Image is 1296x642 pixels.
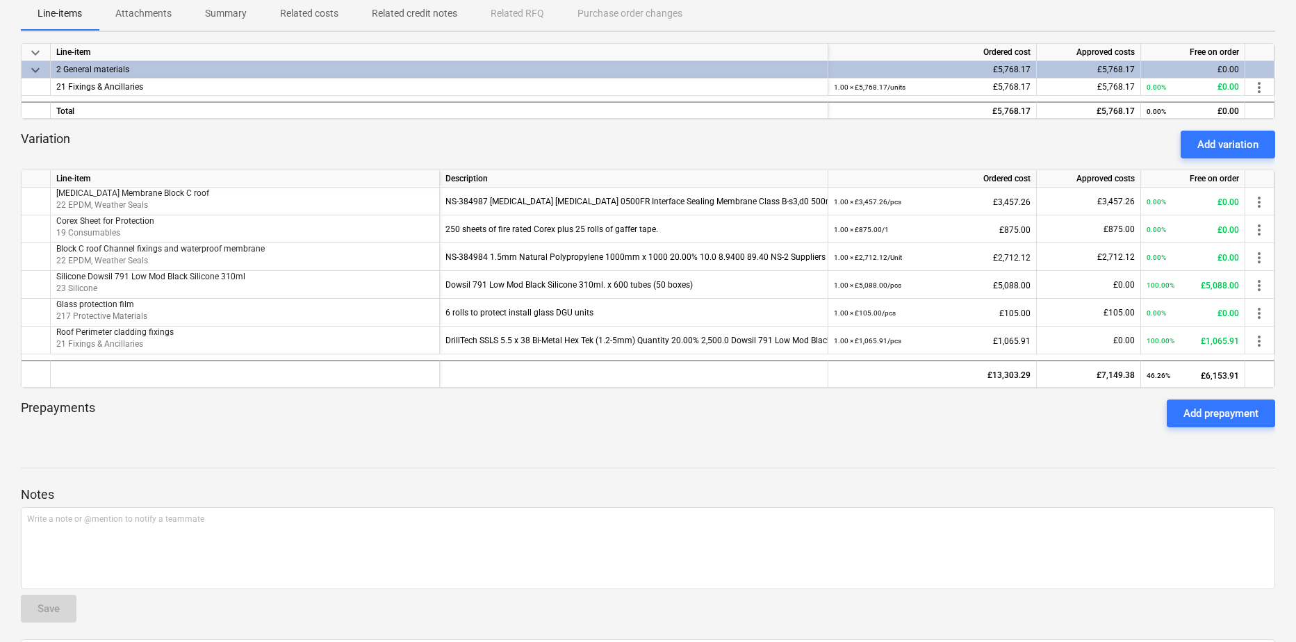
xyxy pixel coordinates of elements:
[56,216,154,226] span: Corex Sheet for Protection
[834,309,896,317] small: 1.00 × £105.00 / pcs
[56,256,148,265] span: 22 EPDM, Weather Seals
[1251,249,1268,266] span: more_vert
[1197,135,1258,154] div: Add variation
[1141,44,1245,61] div: Free on order
[445,299,822,327] div: 6 rolls to protect install glass DGU units
[56,272,245,281] span: Silicone Dowsil 791 Low Mod Black Silicone 310ml
[56,327,174,337] span: Roof Perimeter cladding fixings
[1147,327,1239,355] div: £1,065.91
[51,170,440,188] div: Line-item
[828,170,1037,188] div: Ordered cost
[834,299,1031,327] div: £105.00
[834,198,901,206] small: 1.00 × £3,457.26 / pcs
[1147,215,1239,244] div: £0.00
[1147,309,1166,317] small: 0.00%
[1167,400,1275,427] button: Add prepayment
[205,6,247,21] p: Summary
[1181,131,1275,158] button: Add variation
[1147,188,1239,216] div: £0.00
[1251,194,1268,211] span: more_vert
[1042,243,1135,271] div: £2,712.12
[834,243,1031,272] div: £2,712.12
[1037,44,1141,61] div: Approved costs
[1042,61,1135,79] div: £5,768.17
[1147,79,1239,96] div: £0.00
[1042,79,1135,96] div: £5,768.17
[56,299,134,309] span: Glass protection film
[834,254,902,261] small: 1.00 × £2,712.12 / Unit
[1147,299,1239,327] div: £0.00
[834,271,1031,299] div: £5,088.00
[1147,254,1166,261] small: 0.00%
[1251,222,1268,238] span: more_vert
[56,188,209,198] span: Cortex Membrane Block C roof
[1141,170,1245,188] div: Free on order
[372,6,457,21] p: Related credit notes
[1042,327,1135,354] div: £0.00
[56,61,822,78] div: 2 General materials
[1251,79,1268,96] span: more_vert
[1147,226,1166,233] small: 0.00%
[1147,61,1239,79] div: £0.00
[56,339,143,349] span: 21 Fixings & Ancillaries
[51,44,828,61] div: Line-item
[445,188,822,215] div: NS-384987 Obex Cortex 0500FR Interface Sealing Membrane Class B-s3,d0 500mm x 20Mtr Quantity 20.0...
[1251,277,1268,294] span: more_vert
[21,400,95,427] p: Prepayments
[445,215,822,243] div: 250 sheets of fire rated Corex plus 25 rolls of gaffer tape.
[1042,361,1135,389] div: £7,149.38
[1147,372,1170,379] small: 46.26%
[56,244,265,254] span: Block C roof Channel fixings and waterproof membrane
[1147,198,1166,206] small: 0.00%
[280,6,338,21] p: Related costs
[51,101,828,119] div: Total
[27,44,44,61] span: keyboard_arrow_down
[445,271,822,299] div: Dowsil 791 Low Mod Black Silicone 310ml. x 600 tubes (50 boxes)
[21,486,1275,503] p: Notes
[115,6,172,21] p: Attachments
[1147,337,1174,345] small: 100.00%
[56,283,97,293] span: 23 Silicone
[1042,103,1135,120] div: £5,768.17
[1183,404,1258,422] div: Add prepayment
[1042,215,1135,243] div: £875.00
[1147,108,1166,115] small: 0.00%
[1147,83,1166,91] small: 0.00%
[1147,281,1174,289] small: 100.00%
[834,327,1031,355] div: £1,065.91
[1037,170,1141,188] div: Approved costs
[834,226,889,233] small: 1.00 × £875.00 / 1
[1147,103,1239,120] div: £0.00
[834,361,1031,389] div: £13,303.29
[834,61,1031,79] div: £5,768.17
[56,311,147,321] span: 217 Protective Materials
[1147,361,1239,390] div: £6,153.91
[27,62,44,79] span: keyboard_arrow_down
[1042,188,1135,215] div: £3,457.26
[440,170,828,188] div: Description
[1042,299,1135,327] div: £105.00
[834,337,901,345] small: 1.00 × £1,065.91 / pcs
[445,243,822,271] div: NS-384984 1.5mm Natural Polypropylene 1000mm x 1000 20.00% 10.0 8.9400 89.40 NS-2 Suppliers Deliv...
[445,327,822,354] div: DrillTech SSLS 5.5 x 38 Bi-Metal Hex Tek (1.2-5mm) Quantity 20.00% 2,500.0 Dowsil 791 Low Mod Bla...
[56,200,148,210] span: 22 EPDM, Weather Seals
[834,281,901,289] small: 1.00 × £5,088.00 / pcs
[1251,305,1268,322] span: more_vert
[834,188,1031,216] div: £3,457.26
[834,103,1031,120] div: £5,768.17
[56,82,143,92] span: 21 Fixings & Ancillaries
[21,131,70,158] p: Variation
[834,215,1031,244] div: £875.00
[1251,333,1268,349] span: more_vert
[834,83,905,91] small: 1.00 × £5,768.17 / units
[1147,271,1239,299] div: £5,088.00
[1042,271,1135,299] div: £0.00
[834,79,1031,96] div: £5,768.17
[38,6,82,21] p: Line-items
[828,44,1037,61] div: Ordered cost
[1147,243,1239,272] div: £0.00
[56,228,120,238] span: 19 Consumables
